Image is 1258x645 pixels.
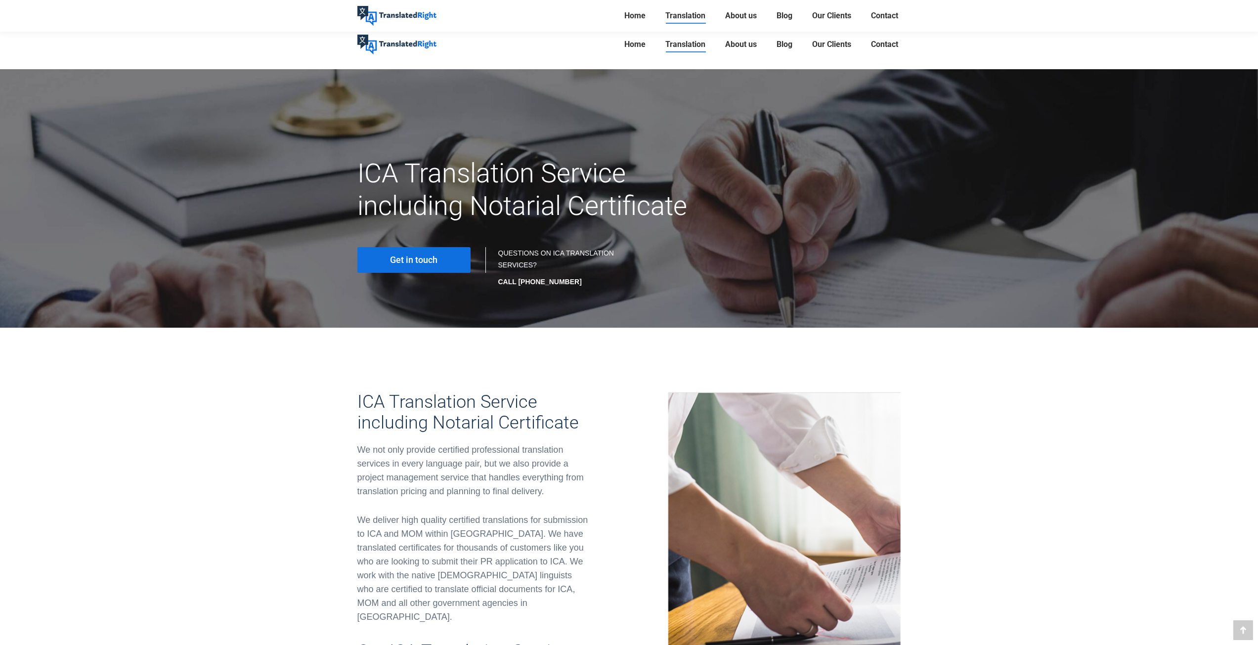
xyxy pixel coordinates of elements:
[390,255,437,265] span: Get in touch
[871,40,898,49] span: Contact
[812,11,851,21] span: Our Clients
[725,11,757,21] span: About us
[777,11,792,21] span: Blog
[809,9,854,23] a: Our Clients
[357,6,436,26] img: Translated Right
[498,278,582,286] strong: CALL [PHONE_NUMBER]
[774,9,795,23] a: Blog
[812,40,851,49] span: Our Clients
[357,247,471,273] a: Get in touch
[871,11,898,21] span: Contact
[357,391,590,433] h3: ICA Translation Service including Notarial Certificate
[868,29,901,60] a: Contact
[774,29,795,60] a: Blog
[868,9,901,23] a: Contact
[722,9,760,23] a: About us
[624,40,646,49] span: Home
[809,29,854,60] a: Our Clients
[665,40,705,49] span: Translation
[624,11,646,21] span: Home
[357,157,715,222] h1: ICA Translation Service including Notarial Certificate
[498,247,619,288] div: QUESTIONS ON ICA TRANSLATION SERVICES?
[621,9,649,23] a: Home
[662,29,708,60] a: Translation
[621,29,649,60] a: Home
[722,29,760,60] a: About us
[662,9,708,23] a: Translation
[725,40,757,49] span: About us
[665,11,705,21] span: Translation
[357,35,436,54] img: Translated Right
[357,443,590,498] div: We not only provide certified professional translation services in every language pair, but we al...
[357,513,590,624] p: We deliver high quality certified translations for submission to ICA and MOM within [GEOGRAPHIC_D...
[777,40,792,49] span: Blog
